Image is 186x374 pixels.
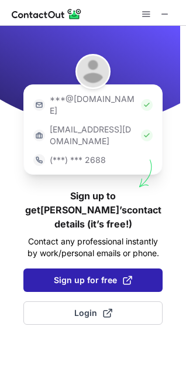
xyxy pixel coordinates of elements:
[33,154,45,166] img: https://contactout.com/extension/app/static/media/login-phone-icon.bacfcb865e29de816d437549d7f4cb...
[23,268,163,292] button: Sign up for free
[33,130,45,141] img: https://contactout.com/extension/app/static/media/login-work-icon.638a5007170bc45168077fde17b29a1...
[141,130,153,141] img: Check Icon
[50,124,136,147] p: [EMAIL_ADDRESS][DOMAIN_NAME]
[33,99,45,111] img: https://contactout.com/extension/app/static/media/login-email-icon.f64bce713bb5cd1896fef81aa7b14a...
[141,99,153,111] img: Check Icon
[23,189,163,231] h1: Sign up to get [PERSON_NAME]’s contact details (it’s free!)
[23,301,163,325] button: Login
[75,54,111,89] img: Kemisha Levy
[23,236,163,259] p: Contact any professional instantly by work/personal emails or phone.
[12,7,82,21] img: ContactOut v5.3.10
[54,274,132,286] span: Sign up for free
[74,307,112,319] span: Login
[50,93,136,117] p: ***@[DOMAIN_NAME]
